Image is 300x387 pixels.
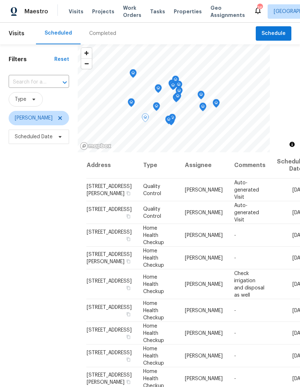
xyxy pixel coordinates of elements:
a: Mapbox homepage [80,142,112,150]
span: - [234,376,236,381]
button: Toggle attribution [288,140,296,149]
span: Geo Assignments [210,4,245,19]
span: - [234,233,236,238]
span: [STREET_ADDRESS] [87,229,132,234]
span: Toggle attribution [290,140,294,148]
span: Auto-generated Visit [234,180,259,199]
div: Map marker [174,92,181,103]
span: [STREET_ADDRESS][PERSON_NAME] [87,252,132,264]
th: Type [137,152,179,179]
span: [PERSON_NAME] [185,308,223,313]
button: Copy Address [125,235,132,242]
div: Map marker [172,76,179,87]
span: [STREET_ADDRESS][PERSON_NAME] [87,184,132,196]
button: Copy Address [125,333,132,340]
span: [PERSON_NAME] [185,376,223,381]
div: Scheduled [45,30,72,37]
button: Copy Address [125,190,132,196]
span: Visits [69,8,83,15]
div: Map marker [155,84,162,95]
div: Map marker [168,80,176,91]
button: Copy Address [125,213,132,219]
span: - [234,330,236,336]
span: Visits [9,26,24,41]
span: [PERSON_NAME] [185,330,223,336]
span: Schedule [262,29,286,38]
div: Map marker [165,116,172,127]
th: Assignee [179,152,228,179]
span: Quality Control [143,184,161,196]
span: Home Health Checkup [143,248,164,267]
span: [STREET_ADDRESS] [87,278,132,283]
div: Map marker [129,69,137,80]
span: - [234,353,236,358]
h1: Filters [9,56,54,63]
div: Map marker [128,98,135,109]
button: Open [60,77,70,87]
button: Zoom out [81,58,92,69]
span: Scheduled Date [15,133,53,140]
span: Quality Control [143,206,161,219]
div: Map marker [197,91,205,102]
button: Copy Address [125,378,132,385]
span: Work Orders [123,4,141,19]
span: [PERSON_NAME] [185,187,223,192]
span: Maestro [24,8,48,15]
span: Home Health Checkup [143,274,164,294]
span: Properties [174,8,202,15]
span: [PERSON_NAME] [185,233,223,238]
button: Schedule [256,26,291,41]
span: Home Health Checkup [143,225,164,245]
span: Auto-generated Visit [234,203,259,222]
span: Type [15,96,26,103]
span: Check irrigation and disposal as well [234,271,264,297]
div: Map marker [153,102,160,113]
canvas: Map [78,44,270,152]
div: Completed [89,30,116,37]
span: Zoom out [81,59,92,69]
span: [STREET_ADDRESS] [87,305,132,310]
th: Comments [228,152,271,179]
th: Address [86,152,137,179]
div: Map marker [169,114,176,125]
span: [PERSON_NAME] [15,114,53,122]
div: Map marker [199,103,206,114]
div: Map marker [175,81,182,92]
span: Home Health Checkup [143,323,164,343]
div: Map marker [169,81,177,93]
button: Copy Address [125,311,132,317]
span: [STREET_ADDRESS][PERSON_NAME] [87,372,132,384]
button: Copy Address [125,284,132,291]
span: - [234,255,236,260]
span: [PERSON_NAME] [185,210,223,215]
button: Zoom in [81,48,92,58]
div: Map marker [213,99,220,110]
span: [PERSON_NAME] [185,353,223,358]
button: Copy Address [125,356,132,363]
div: Map marker [171,81,178,92]
div: Reset [54,56,69,63]
div: Map marker [142,113,149,125]
span: [PERSON_NAME] [185,282,223,287]
span: [STREET_ADDRESS] [87,207,132,212]
span: Projects [92,8,114,15]
span: Home Health Checkup [143,346,164,365]
input: Search for an address... [9,77,49,88]
span: Tasks [150,9,165,14]
div: 36 [257,4,262,12]
span: [PERSON_NAME] [185,255,223,260]
span: Home Health Checkup [143,301,164,320]
button: Copy Address [125,258,132,264]
div: Map marker [173,94,180,105]
span: - [234,308,236,313]
span: [STREET_ADDRESS] [87,350,132,355]
span: [STREET_ADDRESS] [87,327,132,332]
